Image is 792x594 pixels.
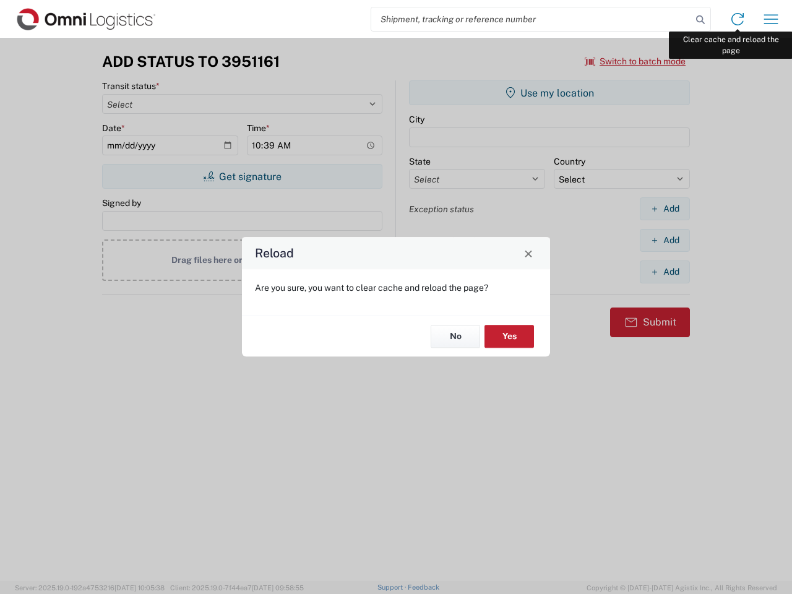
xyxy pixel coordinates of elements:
p: Are you sure, you want to clear cache and reload the page? [255,282,537,293]
button: Yes [484,325,534,348]
h4: Reload [255,244,294,262]
button: No [431,325,480,348]
button: Close [520,244,537,262]
input: Shipment, tracking or reference number [371,7,692,31]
